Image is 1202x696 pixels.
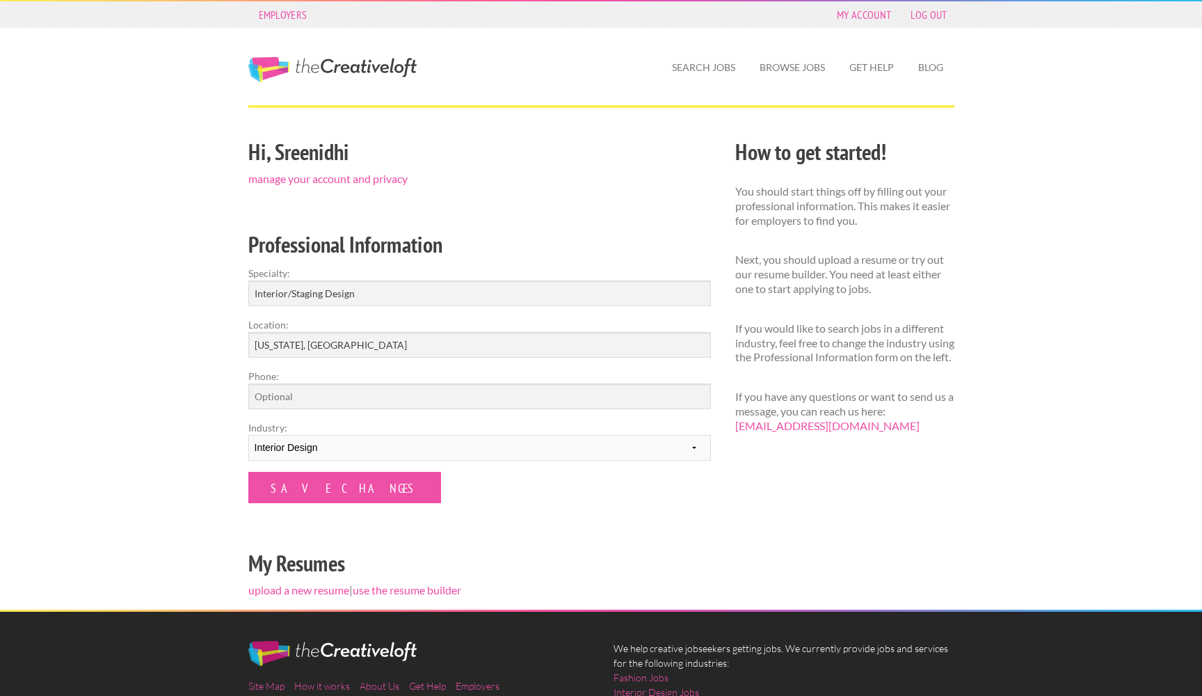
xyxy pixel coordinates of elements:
p: Next, you should upload a resume or try out our resume builder. You need at least either one to s... [735,253,954,296]
a: Site Map [248,680,285,692]
label: Phone: [248,369,711,383]
a: My Account [830,5,898,24]
a: Employers [456,680,499,692]
input: Optional [248,383,711,409]
input: e.g. New York, NY [248,332,711,358]
a: Search Jobs [661,52,746,84]
a: use the resume builder [353,583,461,596]
h2: My Resumes [248,548,711,579]
a: Get Help [409,680,446,692]
div: | [236,134,723,610]
a: Fashion Jobs [614,670,668,685]
h2: How to get started! [735,136,954,168]
a: Get Help [838,52,905,84]
a: upload a new resume [248,583,349,596]
a: Browse Jobs [748,52,836,84]
a: Log Out [904,5,954,24]
p: You should start things off by filling out your professional information. This makes it easier fo... [735,184,954,228]
label: Industry: [248,420,711,435]
h2: Hi, Sreenidhi [248,136,711,168]
a: Blog [907,52,954,84]
label: Specialty: [248,266,711,280]
a: The Creative Loft [248,57,417,82]
a: Employers [252,5,314,24]
a: How it works [294,680,350,692]
p: If you would like to search jobs in a different industry, feel free to change the industry using ... [735,322,954,365]
a: manage your account and privacy [248,172,408,185]
input: Save Changes [248,472,441,503]
a: [EMAIL_ADDRESS][DOMAIN_NAME] [735,419,920,432]
h2: Professional Information [248,229,711,260]
img: The Creative Loft [248,641,417,666]
p: If you have any questions or want to send us a message, you can reach us here: [735,390,954,433]
label: Location: [248,317,711,332]
a: About Us [360,680,399,692]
